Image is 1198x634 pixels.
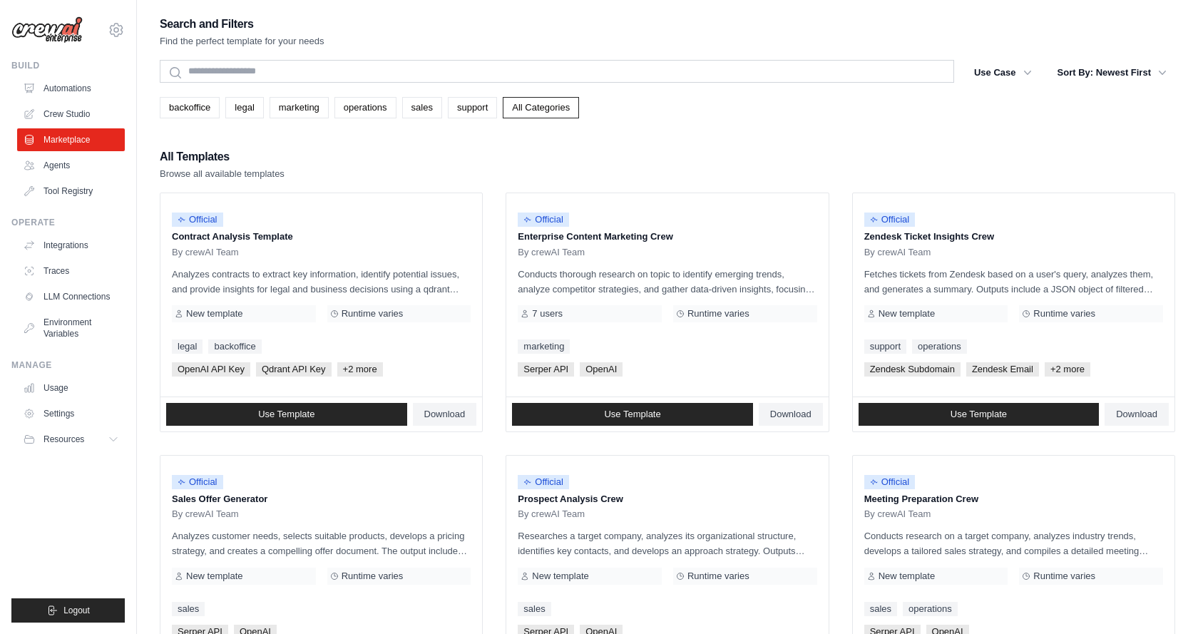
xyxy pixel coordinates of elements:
div: Build [11,60,125,71]
a: Integrations [17,234,125,257]
h2: All Templates [160,147,285,167]
span: By crewAI Team [864,247,931,258]
span: Official [864,213,916,227]
a: Tool Registry [17,180,125,203]
span: Official [518,475,569,489]
span: Use Template [258,409,314,420]
div: Manage [11,359,125,371]
span: By crewAI Team [172,508,239,520]
span: Logout [63,605,90,616]
a: All Categories [503,97,579,118]
span: New template [186,308,242,319]
a: support [864,339,906,354]
span: Qdrant API Key [256,362,332,377]
a: sales [518,602,551,616]
img: Logo [11,16,83,44]
span: Official [172,213,223,227]
span: By crewAI Team [172,247,239,258]
span: Runtime varies [342,571,404,582]
span: New template [532,571,588,582]
a: Download [413,403,477,426]
a: Marketplace [17,128,125,151]
a: Environment Variables [17,311,125,345]
p: Sales Offer Generator [172,492,471,506]
p: Zendesk Ticket Insights Crew [864,230,1163,244]
a: Use Template [166,403,407,426]
a: Use Template [859,403,1100,426]
span: Runtime varies [687,571,749,582]
span: OpenAI [580,362,623,377]
a: marketing [518,339,570,354]
a: backoffice [208,339,261,354]
span: Official [864,475,916,489]
a: Use Template [512,403,753,426]
a: LLM Connections [17,285,125,308]
span: OpenAI API Key [172,362,250,377]
span: Download [424,409,466,420]
span: Zendesk Subdomain [864,362,961,377]
span: New template [879,571,935,582]
span: By crewAI Team [518,508,585,520]
a: operations [912,339,967,354]
span: Serper API [518,362,574,377]
span: Official [518,213,569,227]
a: sales [402,97,442,118]
span: By crewAI Team [864,508,931,520]
span: 7 users [532,308,563,319]
button: Resources [17,428,125,451]
a: Usage [17,377,125,399]
span: +2 more [1045,362,1090,377]
p: Find the perfect template for your needs [160,34,324,48]
span: Runtime varies [1033,308,1095,319]
span: New template [879,308,935,319]
p: Conducts research on a target company, analyzes industry trends, develops a tailored sales strate... [864,528,1163,558]
a: Agents [17,154,125,177]
a: backoffice [160,97,220,118]
a: Traces [17,260,125,282]
p: Analyzes contracts to extract key information, identify potential issues, and provide insights fo... [172,267,471,297]
span: New template [186,571,242,582]
p: Prospect Analysis Crew [518,492,816,506]
a: legal [172,339,203,354]
p: Browse all available templates [160,167,285,181]
span: Resources [43,434,84,445]
a: marketing [270,97,329,118]
span: Zendesk Email [966,362,1039,377]
p: Meeting Preparation Crew [864,492,1163,506]
a: Download [759,403,823,426]
a: legal [225,97,263,118]
span: Use Template [604,409,660,420]
a: Automations [17,77,125,100]
h2: Search and Filters [160,14,324,34]
span: Runtime varies [1033,571,1095,582]
span: Download [770,409,812,420]
span: Download [1116,409,1157,420]
a: operations [334,97,396,118]
button: Use Case [966,60,1040,86]
a: Settings [17,402,125,425]
a: Crew Studio [17,103,125,126]
p: Enterprise Content Marketing Crew [518,230,816,244]
a: support [448,97,497,118]
p: Fetches tickets from Zendesk based on a user's query, analyzes them, and generates a summary. Out... [864,267,1163,297]
span: Use Template [951,409,1007,420]
span: +2 more [337,362,383,377]
span: Runtime varies [342,308,404,319]
div: Operate [11,217,125,228]
a: sales [172,602,205,616]
span: Official [172,475,223,489]
a: operations [903,602,958,616]
span: By crewAI Team [518,247,585,258]
button: Logout [11,598,125,623]
a: sales [864,602,897,616]
p: Contract Analysis Template [172,230,471,244]
a: Download [1105,403,1169,426]
p: Conducts thorough research on topic to identify emerging trends, analyze competitor strategies, a... [518,267,816,297]
button: Sort By: Newest First [1049,60,1175,86]
p: Analyzes customer needs, selects suitable products, develops a pricing strategy, and creates a co... [172,528,471,558]
p: Researches a target company, analyzes its organizational structure, identifies key contacts, and ... [518,528,816,558]
span: Runtime varies [687,308,749,319]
